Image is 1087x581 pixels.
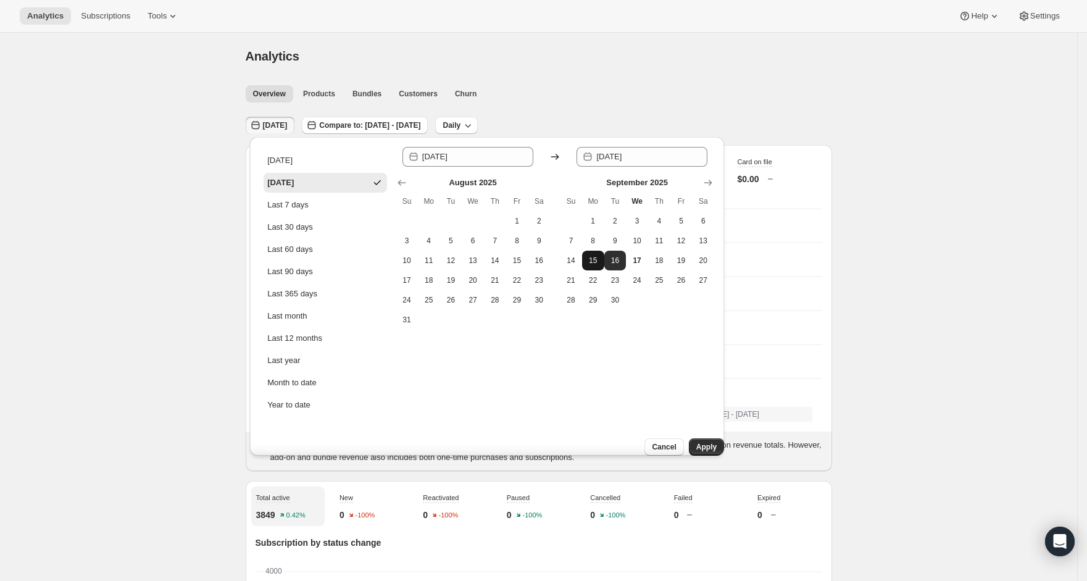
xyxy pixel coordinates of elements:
span: 8 [587,236,599,246]
span: 27 [467,295,479,305]
span: Apply [696,442,717,452]
button: Wednesday September 10 2025 [626,231,648,251]
span: 7 [565,236,577,246]
span: 26 [445,295,457,305]
button: Tuesday September 9 2025 [604,231,627,251]
span: Settings [1030,11,1060,21]
span: 5 [445,236,457,246]
button: Last 90 days [264,262,387,282]
span: Su [401,196,413,206]
span: 28 [489,295,501,305]
span: Mo [423,196,435,206]
button: Cancel [644,438,683,456]
span: Help [971,11,988,21]
span: 24 [401,295,413,305]
span: Mo [587,196,599,206]
button: Tuesday September 23 2025 [604,270,627,290]
p: 3849 [256,509,275,521]
span: 6 [697,216,709,226]
span: 10 [401,256,413,265]
span: 22 [587,275,599,285]
button: Friday September 12 2025 [670,231,693,251]
span: 30 [533,295,545,305]
p: $0.00 [738,173,759,185]
button: Start of range Tuesday September 16 2025 [604,251,627,270]
button: Friday August 22 2025 [506,270,528,290]
th: Monday [418,191,440,211]
span: Subscriptions [81,11,130,21]
span: Tools [148,11,167,21]
button: Monday August 18 2025 [418,270,440,290]
span: Paused [507,494,530,501]
span: 25 [653,275,665,285]
text: -100% [355,512,375,519]
span: Sa [697,196,709,206]
button: Sunday September 7 2025 [560,231,582,251]
th: Monday [582,191,604,211]
text: 0.42% [286,512,305,519]
button: Thursday September 18 2025 [648,251,670,270]
span: 14 [489,256,501,265]
th: Friday [506,191,528,211]
span: 18 [653,256,665,265]
span: 17 [401,275,413,285]
span: 27 [697,275,709,285]
span: Expired [757,494,780,501]
button: Friday August 8 2025 [506,231,528,251]
span: 1 [587,216,599,226]
button: Apply [689,438,724,456]
span: New [339,494,353,501]
span: 4 [423,236,435,246]
button: Thursday August 14 2025 [484,251,506,270]
span: 10 [631,236,643,246]
button: Monday September 29 2025 [582,290,604,310]
span: Su [565,196,577,206]
span: 2 [609,216,622,226]
button: Wednesday August 20 2025 [462,270,484,290]
button: Friday August 1 2025 [506,211,528,231]
span: Churn [455,89,477,99]
span: Products [303,89,335,99]
button: Last 365 days [264,284,387,304]
div: Last 60 days [267,243,313,256]
p: 0 [757,509,762,521]
button: Friday September 26 2025 [670,270,693,290]
span: Compare to: [DATE] - [DATE] [319,120,420,130]
span: We [631,196,643,206]
button: Last 7 days [264,195,387,215]
button: Month to date [264,373,387,393]
span: 15 [511,256,523,265]
span: Tu [609,196,622,206]
button: Thursday August 7 2025 [484,231,506,251]
span: Cancelled [590,494,620,501]
button: Last year [264,351,387,370]
button: [DATE] [264,151,387,170]
button: Subscriptions [73,7,138,25]
button: Sunday September 28 2025 [560,290,582,310]
span: 4 [653,216,665,226]
span: 21 [565,275,577,285]
button: Analytics [20,7,71,25]
th: Saturday [528,191,550,211]
button: Wednesday September 3 2025 [626,211,648,231]
span: Failed [674,494,693,501]
button: Monday August 25 2025 [418,290,440,310]
button: Sunday August 10 2025 [396,251,418,270]
button: Monday September 1 2025 [582,211,604,231]
span: 20 [697,256,709,265]
p: 0 [590,509,595,521]
th: Sunday [396,191,418,211]
button: Today Wednesday September 17 2025 [626,251,648,270]
button: Saturday August 16 2025 [528,251,550,270]
span: 3 [401,236,413,246]
button: Friday September 19 2025 [670,251,693,270]
span: 22 [511,275,523,285]
span: 12 [445,256,457,265]
span: Customers [399,89,438,99]
rect: Expired-6 0 [331,572,777,573]
th: Thursday [484,191,506,211]
button: Saturday September 13 2025 [692,231,714,251]
span: 29 [511,295,523,305]
span: Sa [533,196,545,206]
span: 29 [587,295,599,305]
